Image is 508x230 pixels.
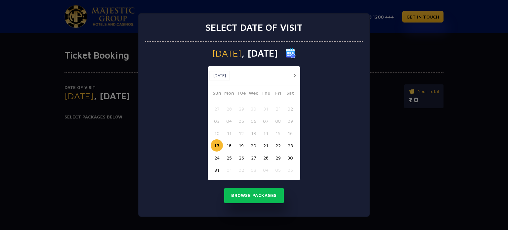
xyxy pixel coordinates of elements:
button: 20 [247,139,260,152]
span: Wed [247,89,260,99]
button: 05 [272,164,284,176]
h3: Select date of visit [205,22,303,33]
button: 26 [235,152,247,164]
button: 30 [284,152,296,164]
span: Sat [284,89,296,99]
span: Fri [272,89,284,99]
button: 05 [235,115,247,127]
button: 01 [223,164,235,176]
button: 21 [260,139,272,152]
button: 29 [235,103,247,115]
button: 07 [260,115,272,127]
button: 19 [235,139,247,152]
span: [DATE] [212,49,241,58]
span: , [DATE] [241,49,278,58]
button: 04 [260,164,272,176]
button: 31 [260,103,272,115]
button: 28 [223,103,235,115]
button: 12 [235,127,247,139]
button: 08 [272,115,284,127]
button: 16 [284,127,296,139]
span: Sun [211,89,223,99]
button: 14 [260,127,272,139]
button: 13 [247,127,260,139]
button: 03 [211,115,223,127]
button: 10 [211,127,223,139]
button: 17 [211,139,223,152]
button: 06 [284,164,296,176]
button: 29 [272,152,284,164]
span: Mon [223,89,235,99]
button: 09 [284,115,296,127]
button: 27 [211,103,223,115]
button: 31 [211,164,223,176]
img: calender icon [286,48,296,58]
button: 06 [247,115,260,127]
button: 04 [223,115,235,127]
button: [DATE] [209,71,230,81]
span: Thu [260,89,272,99]
button: 15 [272,127,284,139]
button: 28 [260,152,272,164]
button: 23 [284,139,296,152]
button: 22 [272,139,284,152]
button: 11 [223,127,235,139]
button: 24 [211,152,223,164]
button: 02 [235,164,247,176]
button: 25 [223,152,235,164]
span: Tue [235,89,247,99]
button: 01 [272,103,284,115]
button: Browse Packages [224,188,284,203]
button: 18 [223,139,235,152]
button: 03 [247,164,260,176]
button: 27 [247,152,260,164]
button: 02 [284,103,296,115]
button: 30 [247,103,260,115]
